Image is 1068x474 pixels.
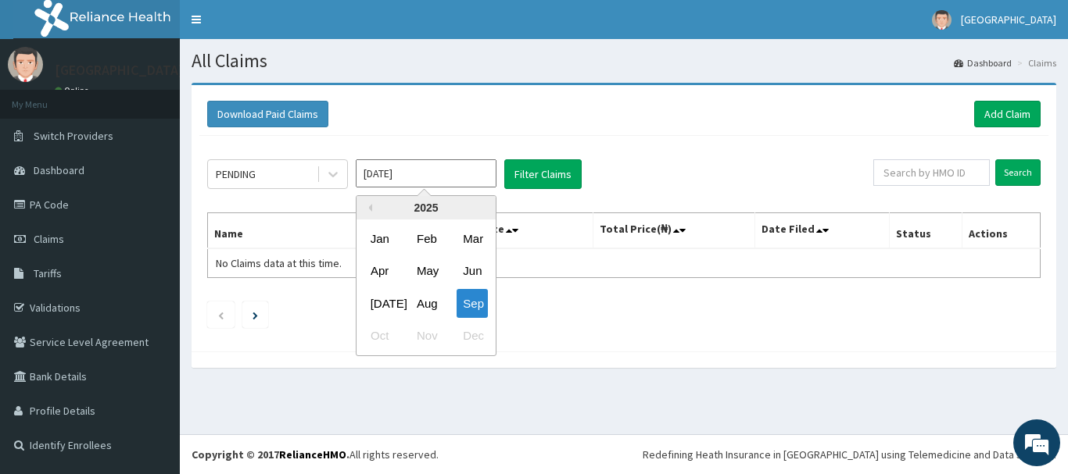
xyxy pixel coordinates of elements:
input: Select Month and Year [356,159,496,187]
div: month 2025-09 [357,223,496,352]
span: [GEOGRAPHIC_DATA] [961,12,1056,27]
a: Dashboard [954,56,1012,69]
div: Choose April 2025 [364,257,396,286]
img: User Image [8,47,43,82]
div: Choose May 2025 [410,257,442,286]
a: Previous page [217,308,224,322]
th: Name [208,213,418,249]
a: Online [55,85,92,96]
div: Choose June 2025 [457,257,488,286]
div: Choose February 2025 [410,224,442,253]
span: No Claims data at this time. [216,256,342,270]
p: [GEOGRAPHIC_DATA] [55,63,184,77]
div: Choose August 2025 [410,289,442,318]
a: Add Claim [974,101,1041,127]
li: Claims [1013,56,1056,69]
button: Filter Claims [504,159,582,189]
th: Actions [962,213,1040,249]
div: Choose January 2025 [364,224,396,253]
strong: Copyright © 2017 . [192,447,349,462]
div: 2025 [357,196,496,219]
th: Total Price(₦) [593,213,755,249]
span: Dashboard [34,163,84,177]
span: Switch Providers [34,129,113,143]
a: Next page [253,308,258,322]
th: Status [890,213,962,249]
div: Choose September 2025 [457,289,488,318]
span: Tariffs [34,266,62,280]
input: Search [995,159,1041,186]
a: RelianceHMO [279,447,346,462]
div: Choose March 2025 [457,224,488,253]
span: Claims [34,232,64,246]
img: User Image [932,10,952,30]
div: Choose July 2025 [364,289,396,318]
button: Download Paid Claims [207,101,328,127]
div: Redefining Heath Insurance in [GEOGRAPHIC_DATA] using Telemedicine and Data Science! [643,447,1056,462]
th: Date Filed [755,213,890,249]
h1: All Claims [192,51,1056,71]
div: PENDING [216,166,256,182]
input: Search by HMO ID [873,159,990,186]
footer: All rights reserved. [180,434,1068,474]
button: Previous Year [364,204,372,212]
